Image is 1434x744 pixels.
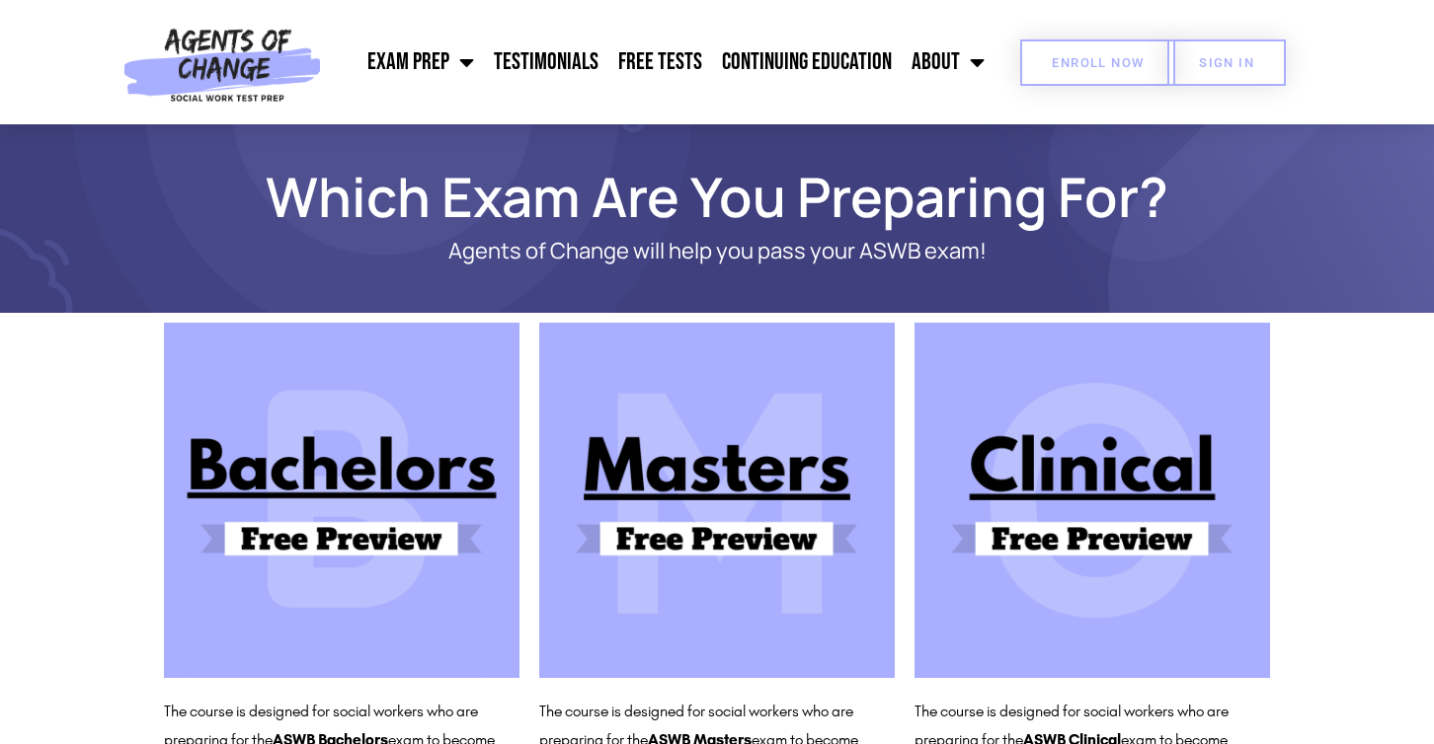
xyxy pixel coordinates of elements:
[331,37,995,87] nav: Menu
[712,37,902,87] a: Continuing Education
[358,37,484,87] a: Exam Prep
[1199,56,1254,69] span: SIGN IN
[233,239,1201,263] p: Agents of Change will help you pass your ASWB exam!
[608,37,712,87] a: Free Tests
[484,37,608,87] a: Testimonials
[154,174,1280,219] h1: Which Exam Are You Preparing For?
[1052,56,1144,69] span: Enroll Now
[1020,39,1175,86] a: Enroll Now
[902,37,995,87] a: About
[1167,39,1286,86] a: SIGN IN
